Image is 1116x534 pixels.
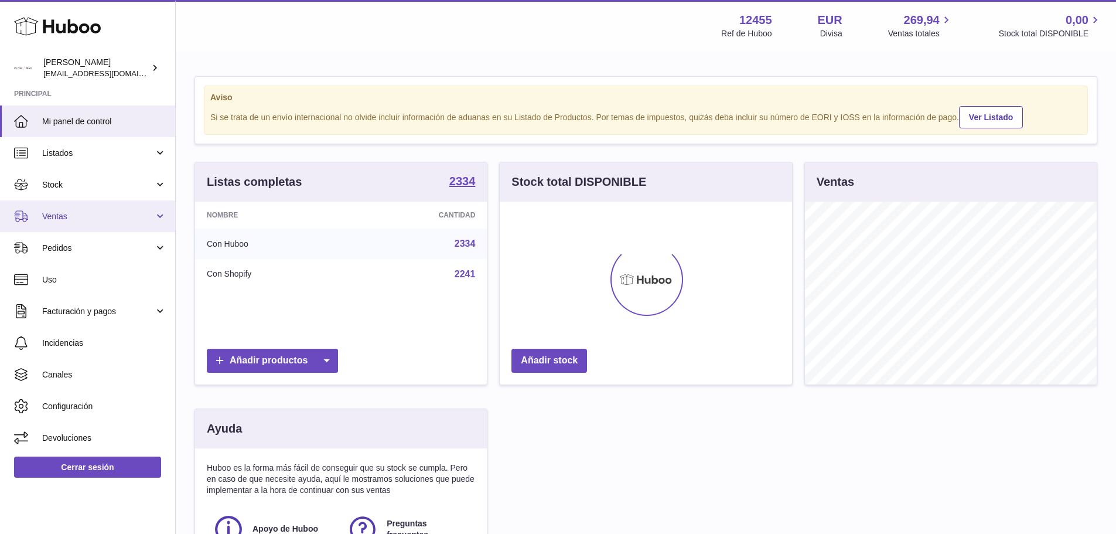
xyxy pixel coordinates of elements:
span: Stock [42,179,154,191]
span: Stock total DISPONIBLE [999,28,1102,39]
span: Incidencias [42,338,166,349]
span: Configuración [42,401,166,412]
h3: Ayuda [207,421,242,437]
a: 2241 [455,269,476,279]
th: Nombre [195,202,350,229]
th: Cantidad [350,202,487,229]
div: Divisa [820,28,842,39]
h3: Listas completas [207,174,302,190]
span: Ventas totales [888,28,953,39]
span: Mi panel de control [42,116,166,127]
a: 0,00 Stock total DISPONIBLE [999,12,1102,39]
span: Listados [42,148,154,159]
a: 2334 [455,239,476,249]
strong: EUR [818,12,842,28]
span: 0,00 [1066,12,1088,28]
span: Pedidos [42,243,154,254]
a: 269,94 Ventas totales [888,12,953,39]
span: 269,94 [904,12,940,28]
strong: Aviso [210,92,1081,103]
span: Facturación y pagos [42,306,154,317]
a: Añadir productos [207,349,338,373]
a: Ver Listado [959,106,1023,128]
h3: Stock total DISPONIBLE [511,174,646,190]
a: 2334 [449,175,476,189]
span: Devoluciones [42,433,166,444]
img: internalAdmin-12455@internal.huboo.com [14,59,32,77]
td: Con Shopify [195,259,350,290]
strong: 12455 [739,12,772,28]
a: Cerrar sesión [14,457,161,478]
span: Canales [42,369,166,380]
td: Con Huboo [195,229,350,259]
div: [PERSON_NAME] [43,57,149,79]
p: Huboo es la forma más fácil de conseguir que su stock se cumpla. Pero en caso de que necesite ayu... [207,462,475,496]
a: Añadir stock [511,349,587,373]
h3: Ventas [817,174,854,190]
span: [EMAIL_ADDRESS][DOMAIN_NAME] [43,69,172,78]
span: Ventas [42,211,154,222]
div: Ref de Huboo [721,28,772,39]
strong: 2334 [449,175,476,187]
div: Si se trata de un envío internacional no olvide incluir información de aduanas en su Listado de P... [210,104,1081,128]
span: Uso [42,274,166,285]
